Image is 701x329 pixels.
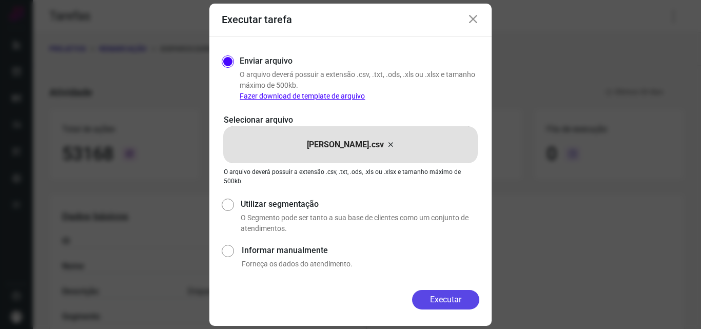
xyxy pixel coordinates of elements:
h3: Executar tarefa [222,13,292,26]
p: O arquivo deverá possuir a extensão .csv, .txt, .ods, .xls ou .xlsx e tamanho máximo de 500kb. [224,167,477,186]
label: Utilizar segmentação [241,198,479,210]
label: Enviar arquivo [240,55,293,67]
p: [PERSON_NAME].csv [307,139,384,151]
a: Fazer download de template de arquivo [240,92,365,100]
p: Forneça os dados do atendimento. [242,259,479,269]
p: Selecionar arquivo [224,114,477,126]
p: O Segmento pode ser tanto a sua base de clientes como um conjunto de atendimentos. [241,212,479,234]
button: Executar [412,290,479,309]
p: O arquivo deverá possuir a extensão .csv, .txt, .ods, .xls ou .xlsx e tamanho máximo de 500kb. [240,69,479,102]
label: Informar manualmente [242,244,479,257]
